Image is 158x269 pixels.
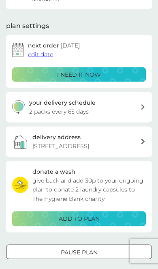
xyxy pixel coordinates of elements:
[32,176,146,203] p: give back and add 30p to your ongoing plan to donate 2 laundry capsules to The Hygiene Bank charity.
[59,214,100,223] p: ADD TO PLAN
[6,245,152,259] button: Pause plan
[6,127,152,157] a: delivery address[STREET_ADDRESS]
[61,42,80,49] span: [DATE]
[32,142,89,151] p: [STREET_ADDRESS]
[28,41,80,50] h2: next order
[32,133,81,142] h3: delivery address
[6,22,49,30] h2: plan settings
[57,70,101,79] p: i need it now
[6,92,152,123] button: your delivery schedule2 packs every 65 days
[28,51,53,58] span: edit date
[12,67,146,82] button: i need it now
[29,107,89,116] p: 2 packs every 65 days
[29,98,96,107] h3: your delivery schedule
[61,248,98,257] p: Pause plan
[32,167,75,176] h3: donate a wash
[12,211,146,226] button: ADD TO PLAN
[28,50,53,59] button: edit date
